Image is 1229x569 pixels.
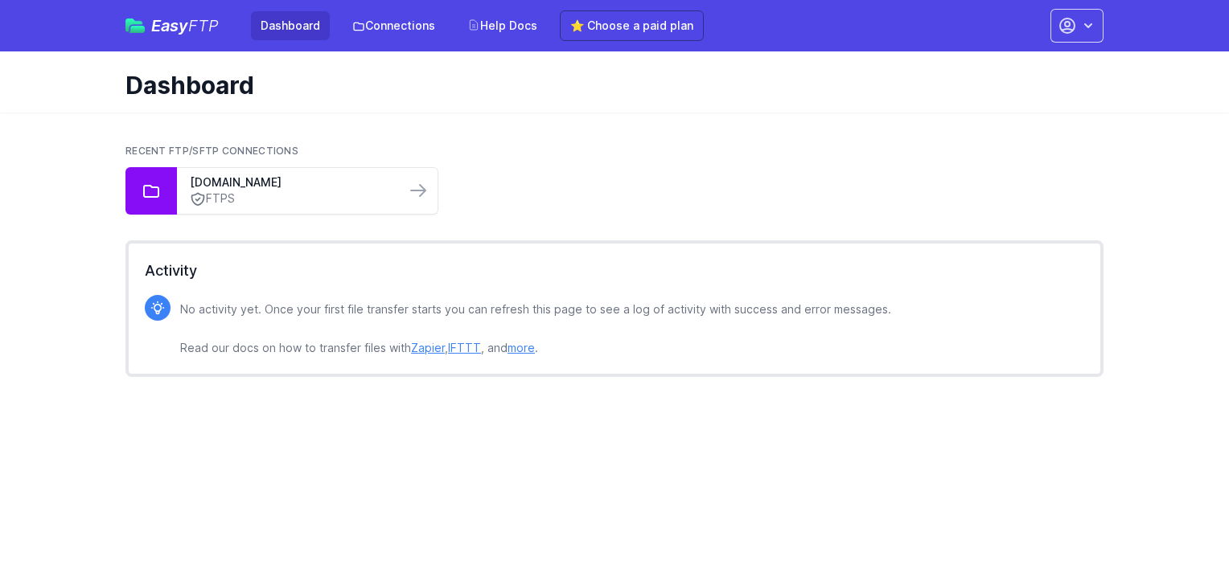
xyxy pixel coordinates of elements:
[190,174,393,190] a: [DOMAIN_NAME]
[125,18,145,33] img: easyftp_logo.png
[180,300,891,358] p: No activity yet. Once your first file transfer starts you can refresh this page to see a log of a...
[508,341,535,354] a: more
[190,190,393,207] a: FTPS
[251,11,330,40] a: Dashboard
[125,18,219,34] a: EasyFTP
[125,145,1104,158] h2: Recent FTP/SFTP Connections
[560,10,704,41] a: ⭐ Choose a paid plan
[125,71,1091,100] h1: Dashboard
[458,11,547,40] a: Help Docs
[448,341,481,354] a: IFTTT
[188,16,219,35] span: FTP
[411,341,445,354] a: Zapier
[145,260,1084,282] h2: Activity
[343,11,445,40] a: Connections
[151,18,219,34] span: Easy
